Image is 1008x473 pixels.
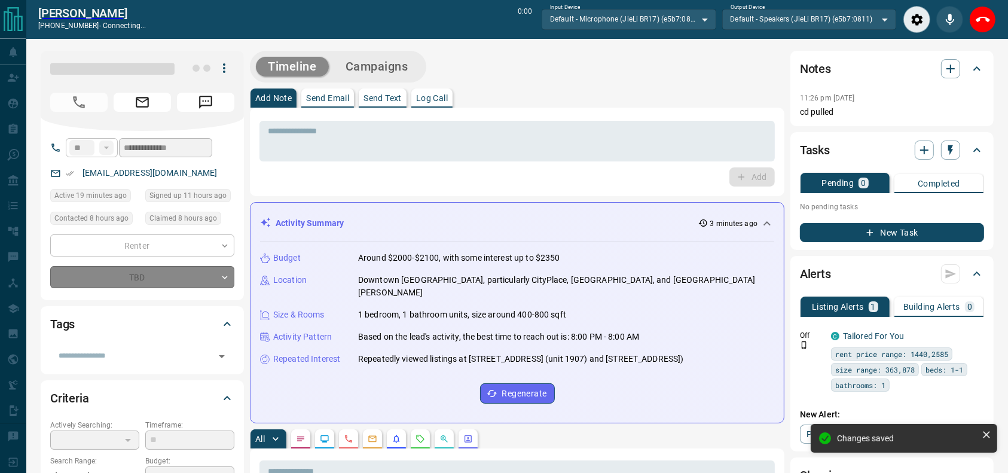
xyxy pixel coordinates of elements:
[358,331,639,343] p: Based on the lead's activity, the best time to reach out is: 8:00 PM - 8:00 AM
[416,434,425,444] svg: Requests
[936,6,963,33] div: Mute
[145,189,234,206] div: Mon Aug 18 2025
[722,9,896,29] div: Default - Speakers (JieLi BR17) (e5b7:0811)
[50,212,139,228] div: Mon Aug 18 2025
[710,218,757,229] p: 3 minutes ago
[800,59,831,78] h2: Notes
[66,169,74,178] svg: Email Verified
[256,57,329,77] button: Timeline
[392,434,401,444] svg: Listing Alerts
[50,189,139,206] div: Tue Aug 19 2025
[364,94,402,102] p: Send Text
[903,303,960,311] p: Building Alerts
[320,434,329,444] svg: Lead Browsing Activity
[969,6,996,33] div: End Call
[439,434,449,444] svg: Opportunities
[50,389,89,408] h2: Criteria
[861,179,866,187] p: 0
[871,303,876,311] p: 1
[368,434,377,444] svg: Emails
[38,6,146,20] a: [PERSON_NAME]
[273,353,340,365] p: Repeated Interest
[83,168,218,178] a: [EMAIL_ADDRESS][DOMAIN_NAME]
[800,141,830,160] h2: Tasks
[831,332,839,340] div: condos.ca
[145,456,234,466] p: Budget:
[918,179,960,188] p: Completed
[177,93,234,112] span: Message
[358,353,684,365] p: Repeatedly viewed listings at [STREET_ADDRESS] (unit 1907) and [STREET_ADDRESS])
[306,94,349,102] p: Send Email
[800,223,984,242] button: New Task
[835,379,885,391] span: bathrooms: 1
[358,274,774,299] p: Downtown [GEOGRAPHIC_DATA], particularly CityPlace, [GEOGRAPHIC_DATA], and [GEOGRAPHIC_DATA][PERS...
[145,212,234,228] div: Mon Aug 18 2025
[837,434,977,443] div: Changes saved
[114,93,171,112] span: Email
[50,384,234,413] div: Criteria
[463,434,473,444] svg: Agent Actions
[800,260,984,288] div: Alerts
[50,315,75,334] h2: Tags
[149,212,217,224] span: Claimed 8 hours ago
[145,420,234,431] p: Timeframe:
[50,266,234,288] div: TBD
[800,198,984,216] p: No pending tasks
[54,190,127,202] span: Active 19 minutes ago
[800,408,984,421] p: New Alert:
[213,348,230,365] button: Open
[542,9,716,29] div: Default - Microphone (JieLi BR17) (e5b7:0811)
[260,212,774,234] div: Activity Summary3 minutes ago
[255,435,265,443] p: All
[800,54,984,83] div: Notes
[903,6,930,33] div: Audio Settings
[273,274,307,286] p: Location
[800,341,808,349] svg: Push Notification Only
[800,106,984,118] p: cd pulled
[50,456,139,466] p: Search Range:
[800,425,862,444] a: Property
[344,434,353,444] svg: Calls
[50,234,234,257] div: Renter
[50,310,234,338] div: Tags
[416,94,448,102] p: Log Call
[518,6,532,33] p: 0:00
[731,4,765,11] label: Output Device
[255,94,292,102] p: Add Note
[273,331,332,343] p: Activity Pattern
[276,217,344,230] p: Activity Summary
[800,264,831,283] h2: Alerts
[812,303,864,311] p: Listing Alerts
[149,190,227,202] span: Signed up 11 hours ago
[967,303,972,311] p: 0
[296,434,306,444] svg: Notes
[358,252,560,264] p: Around $2000-$2100, with some interest up to $2350
[273,252,301,264] p: Budget
[821,179,854,187] p: Pending
[334,57,420,77] button: Campaigns
[358,309,566,321] p: 1 bedroom, 1 bathroom units, size around 400-800 sqft
[800,330,824,341] p: Off
[550,4,581,11] label: Input Device
[800,136,984,164] div: Tasks
[103,22,146,30] span: connecting...
[925,364,963,376] span: beds: 1-1
[835,348,948,360] span: rent price range: 1440,2585
[480,383,555,404] button: Regenerate
[273,309,325,321] p: Size & Rooms
[843,331,904,341] a: Tailored For You
[50,420,139,431] p: Actively Searching:
[54,212,129,224] span: Contacted 8 hours ago
[800,94,855,102] p: 11:26 pm [DATE]
[835,364,915,376] span: size range: 363,878
[38,20,146,31] p: [PHONE_NUMBER] -
[50,93,108,112] span: Call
